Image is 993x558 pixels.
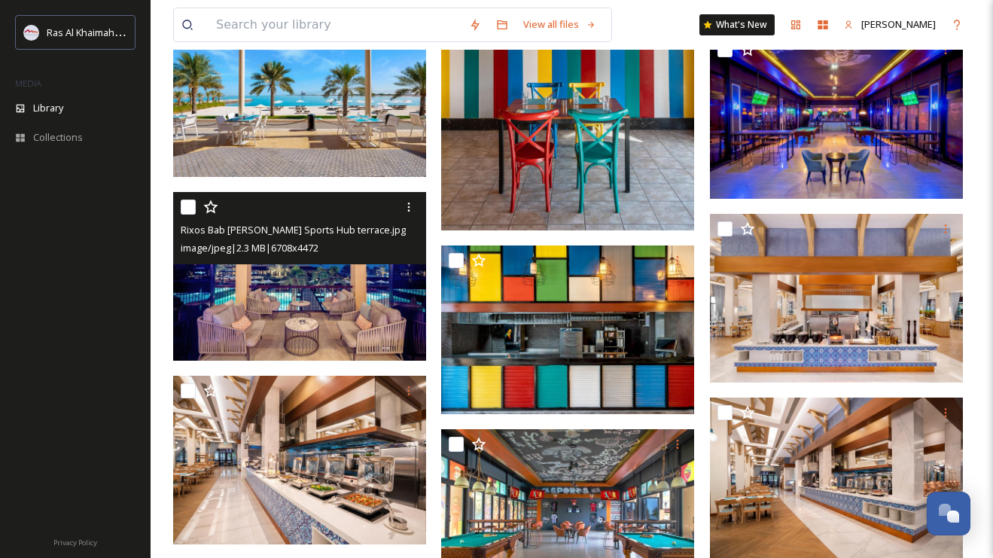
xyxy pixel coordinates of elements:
img: Rixos Bab Al Bahr Sports Hub terrace.jpg [173,192,426,361]
span: [PERSON_NAME] [861,17,936,31]
img: Rixos Bab Al Bahr Toast'n'Burger kitchen.jpg [441,245,694,414]
button: Open Chat [927,492,970,535]
img: Rixos Bab Al Bahr Sports Hub.jpg [710,35,963,199]
span: Collections [33,130,83,145]
img: RBAB_SevenHeights_Buffet .jpg [173,376,426,544]
img: Logo_RAKTDA_RGB-01.png [24,25,39,40]
input: Search your library [209,8,461,41]
a: [PERSON_NAME] [836,10,943,39]
span: Library [33,101,63,115]
img: Rixos Bab Al Bahr Toast'n'Burger terrace.jpg [173,8,426,177]
span: Privacy Policy [53,538,97,547]
img: Rixos Bab Al Bahr Seven Heights .jpg [710,214,963,383]
span: image/jpeg | 2.3 MB | 6708 x 4472 [181,241,318,255]
a: View all files [516,10,604,39]
span: Rixos Bab [PERSON_NAME] Sports Hub terrace.jpg [181,223,406,236]
a: Privacy Policy [53,532,97,550]
span: Ras Al Khaimah Tourism Development Authority [47,25,260,39]
span: MEDIA [15,78,41,89]
a: What's New [699,14,775,35]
